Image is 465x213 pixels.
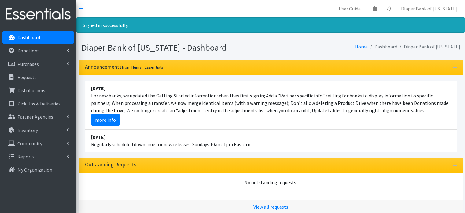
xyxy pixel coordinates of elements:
a: Pick Ups & Deliveries [2,97,74,110]
h1: Diaper Bank of [US_STATE] - Dashboard [81,42,269,53]
a: Community [2,137,74,150]
p: Community [17,140,42,146]
small: from Human Essentials [122,64,163,70]
li: For new banks, we updated the Getting Started information when they first sign in; Add a "Partner... [85,81,457,130]
p: Reports [17,154,35,160]
p: Requests [17,74,37,80]
a: Donations [2,44,74,57]
a: My Organization [2,164,74,176]
a: User Guide [334,2,366,15]
p: Pick Ups & Deliveries [17,101,61,107]
a: Requests [2,71,74,83]
a: Reports [2,150,74,163]
p: Donations [17,48,39,54]
h3: Outstanding Requests [85,162,136,168]
p: Distributions [17,87,45,93]
a: Inventory [2,124,74,136]
a: Home [355,44,368,50]
strong: [DATE] [91,134,105,140]
p: Partner Agencies [17,114,53,120]
strong: [DATE] [91,85,105,91]
a: Dashboard [2,31,74,44]
a: Partner Agencies [2,111,74,123]
p: Purchases [17,61,39,67]
div: No outstanding requests! [85,179,457,186]
div: Signed in successfully. [76,17,465,33]
a: Distributions [2,84,74,97]
a: Diaper Bank of [US_STATE] [396,2,463,15]
p: Inventory [17,127,38,133]
img: HumanEssentials [2,4,74,25]
p: Dashboard [17,34,40,40]
p: My Organization [17,167,52,173]
li: Diaper Bank of [US_STATE] [397,42,460,51]
a: Purchases [2,58,74,70]
li: Dashboard [368,42,397,51]
a: more info [91,114,120,126]
h3: Announcements [85,64,163,70]
li: Regularly scheduled downtime for new releases: Sundays 10am-1pm Eastern. [85,130,457,152]
a: View all requests [253,204,288,210]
